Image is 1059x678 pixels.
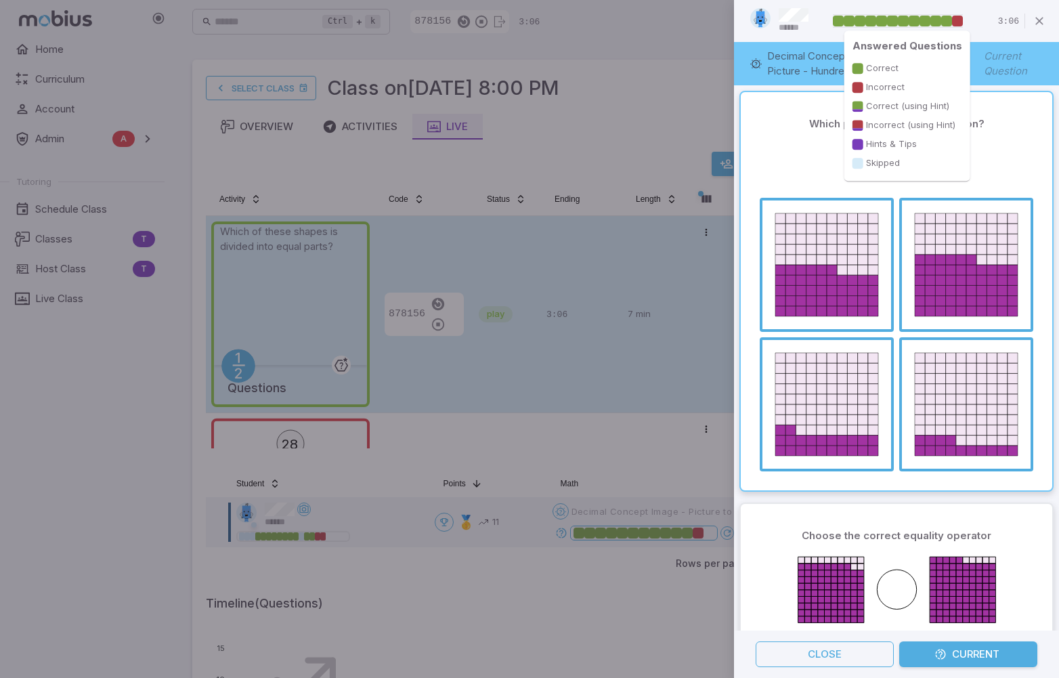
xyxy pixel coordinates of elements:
p: Incorrect [866,81,905,94]
p: Skipped [866,156,900,170]
button: Current [899,641,1037,667]
p: Correct (using Hint) [866,100,949,113]
p: Answered Questions [847,33,968,54]
p: Decimal Concept Image - Fraction (10s) to Picture - Hundredths [767,49,978,79]
p: Hints & Tips [866,137,917,151]
p: Incorrect (using Hint) [866,119,955,132]
p: Choose the correct equality operator [802,528,991,543]
button: Close [756,641,894,667]
p: Current Question [984,47,1043,80]
p: Which picture shows this fraction? [809,116,985,131]
p: Time Remaining [998,15,1019,28]
p: Correct [866,62,899,75]
img: rectangle.svg [750,8,771,28]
